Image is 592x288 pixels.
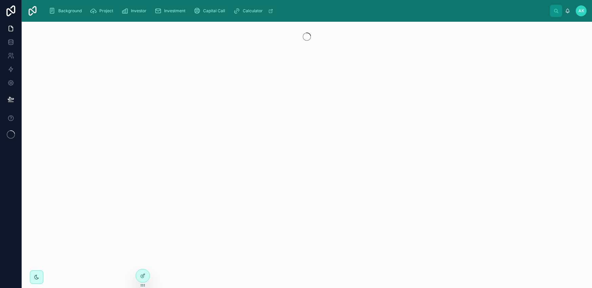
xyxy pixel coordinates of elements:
span: Investor [131,8,146,14]
a: Investor [119,5,151,17]
span: Project [99,8,113,14]
a: Investment [153,5,190,17]
div: scrollable content [43,3,550,18]
a: Background [47,5,86,17]
span: AK [578,8,584,14]
a: Calculator [231,5,277,17]
span: Background [58,8,82,14]
span: Calculator [243,8,263,14]
a: Project [88,5,118,17]
span: Capital Call [203,8,225,14]
span: Investment [164,8,185,14]
a: Capital Call [192,5,230,17]
img: App logo [27,5,38,16]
